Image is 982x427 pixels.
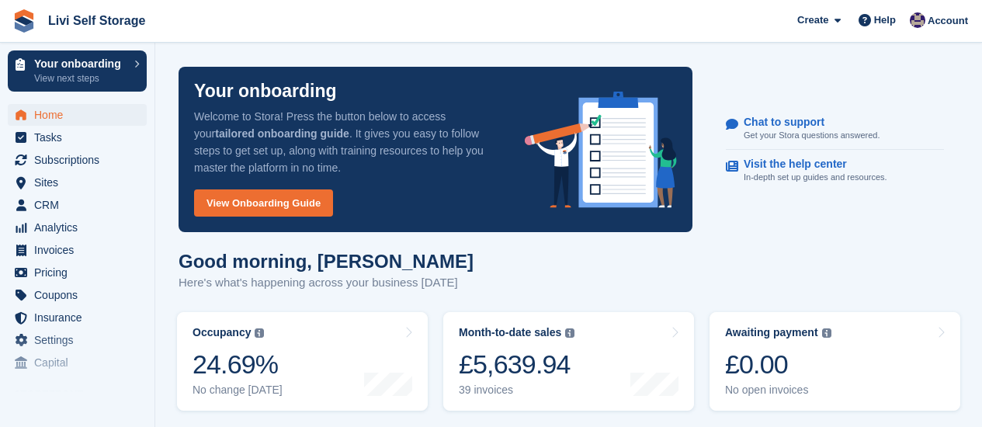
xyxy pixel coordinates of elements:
span: Pricing [34,262,127,283]
strong: tailored onboarding guide [215,127,349,140]
span: Tasks [34,127,127,148]
a: menu [8,329,147,351]
span: Coupons [34,284,127,306]
span: Settings [34,329,127,351]
div: 39 invoices [459,384,574,397]
div: Awaiting payment [725,326,818,339]
a: Visit the help center In-depth set up guides and resources. [726,150,944,192]
div: £5,639.94 [459,349,574,380]
a: menu [8,217,147,238]
div: £0.00 [725,349,831,380]
div: 24.69% [193,349,283,380]
a: Livi Self Storage [42,8,151,33]
span: Account [928,13,968,29]
div: Month-to-date sales [459,326,561,339]
div: No change [DATE] [193,384,283,397]
img: icon-info-grey-7440780725fd019a000dd9b08b2336e03edf1995a4989e88bcd33f0948082b44.svg [822,328,831,338]
a: menu [8,104,147,126]
a: Awaiting payment £0.00 No open invoices [710,312,960,411]
img: Jim [910,12,925,28]
a: menu [8,127,147,148]
p: Get your Stora questions answered. [744,129,880,142]
a: menu [8,172,147,193]
h1: Good morning, [PERSON_NAME] [179,251,474,272]
div: Occupancy [193,326,251,339]
span: Storefront [14,387,154,402]
div: No open invoices [725,384,831,397]
img: icon-info-grey-7440780725fd019a000dd9b08b2336e03edf1995a4989e88bcd33f0948082b44.svg [255,328,264,338]
p: Here's what's happening across your business [DATE] [179,274,474,292]
span: Sites [34,172,127,193]
span: Insurance [34,307,127,328]
p: Welcome to Stora! Press the button below to access your . It gives you easy to follow steps to ge... [194,108,500,176]
a: menu [8,149,147,171]
span: Help [874,12,896,28]
img: stora-icon-8386f47178a22dfd0bd8f6a31ec36ba5ce8667c1dd55bd0f319d3a0aa187defe.svg [12,9,36,33]
a: Occupancy 24.69% No change [DATE] [177,312,428,411]
img: onboarding-info-6c161a55d2c0e0a8cae90662b2fe09162a5109e8cc188191df67fb4f79e88e88.svg [525,92,677,208]
a: menu [8,194,147,216]
span: Invoices [34,239,127,261]
a: menu [8,239,147,261]
p: Chat to support [744,116,867,129]
p: View next steps [34,71,127,85]
a: menu [8,284,147,306]
span: CRM [34,194,127,216]
a: Month-to-date sales £5,639.94 39 invoices [443,312,694,411]
span: Capital [34,352,127,373]
a: Chat to support Get your Stora questions answered. [726,108,944,151]
a: menu [8,352,147,373]
span: Create [797,12,828,28]
span: Analytics [34,217,127,238]
span: Subscriptions [34,149,127,171]
p: Your onboarding [194,82,337,100]
p: Your onboarding [34,58,127,69]
a: Your onboarding View next steps [8,50,147,92]
span: Home [34,104,127,126]
a: menu [8,262,147,283]
p: In-depth set up guides and resources. [744,171,887,184]
img: icon-info-grey-7440780725fd019a000dd9b08b2336e03edf1995a4989e88bcd33f0948082b44.svg [565,328,574,338]
a: View Onboarding Guide [194,189,333,217]
p: Visit the help center [744,158,875,171]
a: menu [8,307,147,328]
